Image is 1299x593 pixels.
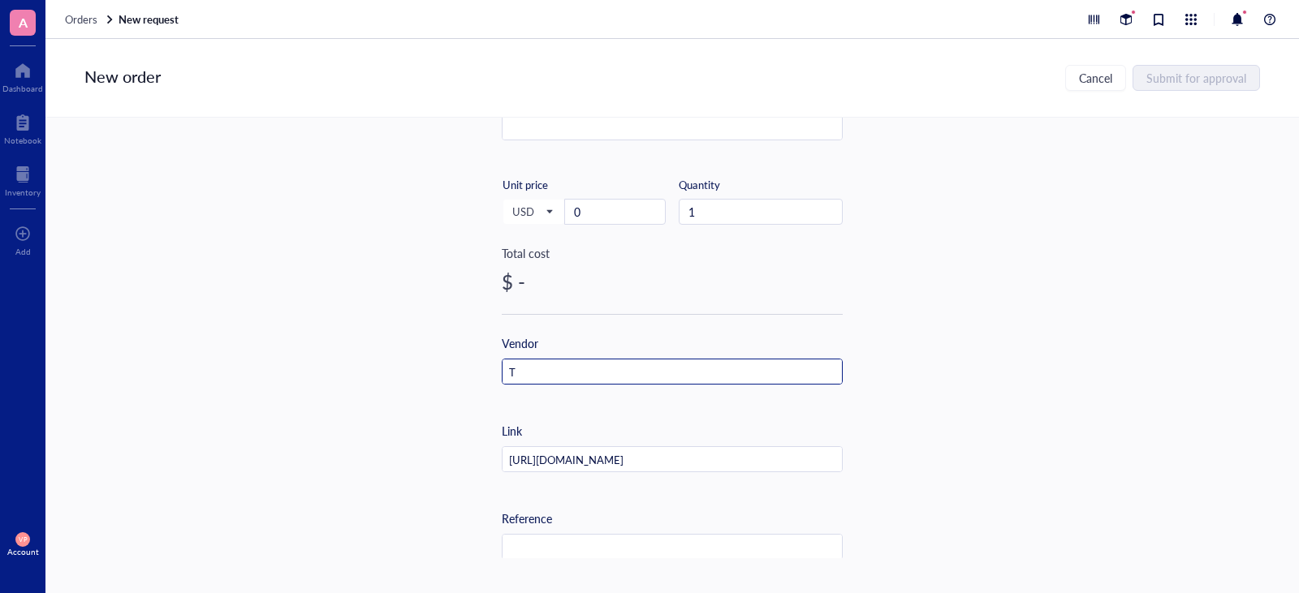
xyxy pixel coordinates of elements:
[2,58,43,93] a: Dashboard
[502,244,843,262] div: Total cost
[7,547,39,556] div: Account
[1133,65,1260,91] button: Submit for approval
[1079,71,1112,84] span: Cancel
[19,12,28,32] span: A
[19,535,27,543] span: VP
[679,178,843,192] div: Quantity
[119,12,182,27] a: New request
[15,247,31,256] div: Add
[65,12,115,27] a: Orders
[4,135,41,145] div: Notebook
[502,422,522,440] div: Link
[502,334,538,352] div: Vendor
[502,269,843,294] div: $ -
[5,187,41,197] div: Inventory
[2,84,43,93] div: Dashboard
[65,11,97,27] span: Orders
[5,161,41,197] a: Inventory
[512,204,552,219] span: USD
[4,110,41,145] a: Notebook
[84,65,161,91] div: New order
[502,509,552,527] div: Reference
[1065,65,1126,91] button: Cancel
[503,178,604,192] div: Unit price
